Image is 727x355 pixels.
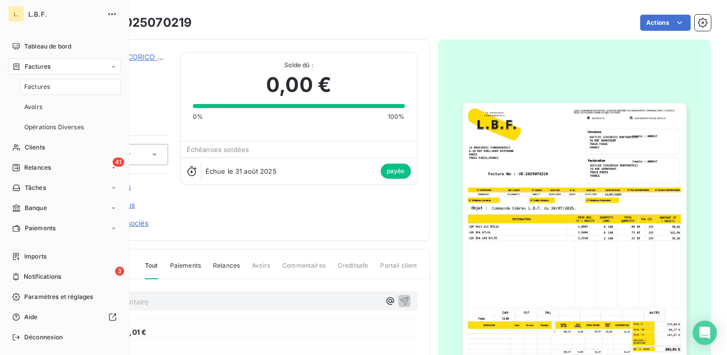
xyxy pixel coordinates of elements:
span: Échue le 31 août 2025 [205,167,277,175]
span: Banque [25,204,47,213]
span: Solde dû : [193,61,405,70]
span: L.B.F. [28,10,101,18]
span: Portail client [380,261,417,278]
span: 41 [113,158,124,167]
span: Commentaires [282,261,326,278]
span: 0,00 € [266,70,331,100]
span: Notifications [24,272,61,281]
span: Factures [24,82,50,91]
span: Paiements [25,224,56,233]
button: Actions [640,15,691,31]
span: Relances [213,261,240,278]
span: Tableau de bord [24,42,71,51]
span: Clients [25,143,45,152]
span: Échéances soldées [187,145,249,154]
span: Avoirs [24,103,42,112]
span: Paiements [170,261,201,278]
span: Factures [25,62,50,71]
span: 265,01 € [116,327,146,337]
div: L. [8,6,24,22]
span: 3 [115,267,124,276]
a: SOLYLES (COCORICO MONTMARTRE) [79,53,212,61]
span: Opérations Diverses [24,123,84,132]
span: Relances [24,163,51,172]
div: Open Intercom Messenger [693,321,717,345]
h3: VE-2025070219 [94,14,192,32]
span: Creditsafe [338,261,369,278]
span: Paramètres et réglages [24,292,93,301]
a: Aide [8,309,121,325]
span: Imports [24,252,46,261]
span: Déconnexion [24,333,63,342]
span: Avoirs [252,261,270,278]
span: payée [381,164,411,179]
span: 0% [193,112,203,121]
span: Tâches [25,183,46,192]
span: 100% [388,112,405,121]
span: Tout [145,261,158,279]
span: Aide [24,313,38,322]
